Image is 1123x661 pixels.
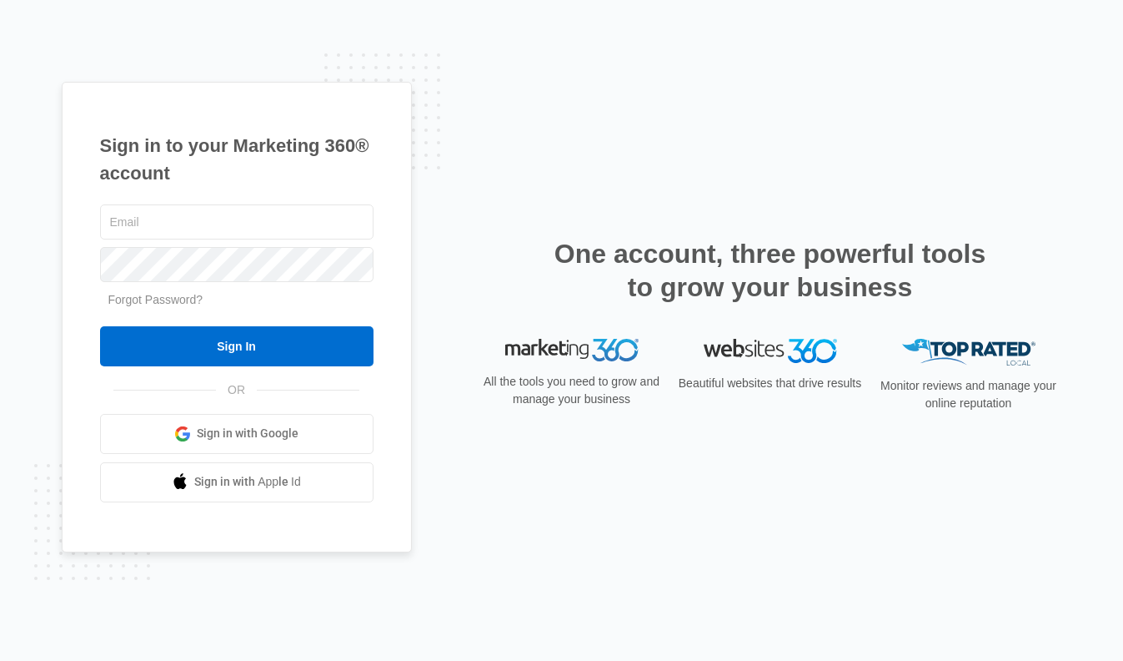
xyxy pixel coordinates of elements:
span: Sign in with Apple Id [194,473,301,491]
img: Websites 360 [704,339,837,363]
p: Monitor reviews and manage your online reputation [875,377,1062,412]
h1: Sign in to your Marketing 360® account [100,132,373,187]
input: Sign In [100,326,373,366]
img: Top Rated Local [902,339,1035,366]
p: All the tools you need to grow and manage your business [479,373,665,408]
a: Sign in with Apple Id [100,462,373,502]
a: Sign in with Google [100,414,373,454]
p: Beautiful websites that drive results [677,375,864,392]
input: Email [100,204,373,240]
h2: One account, three powerful tools to grow your business [549,237,991,304]
a: Forgot Password? [108,293,203,306]
img: Marketing 360 [505,339,639,362]
span: Sign in with Google [197,425,298,442]
span: OR [216,381,257,399]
